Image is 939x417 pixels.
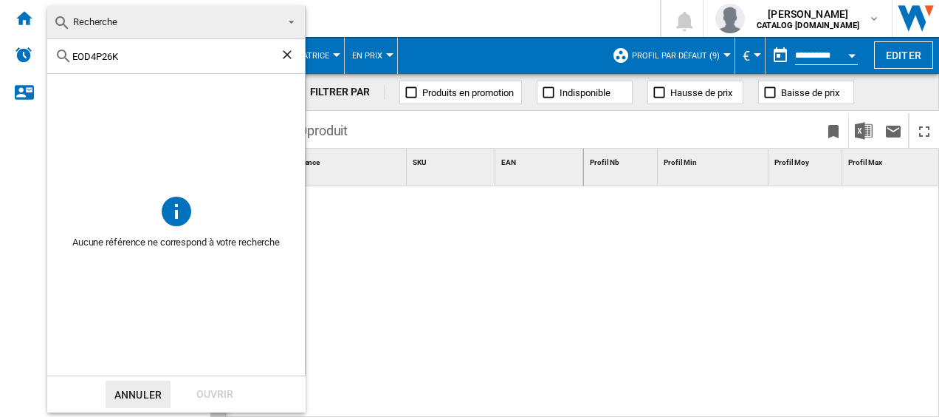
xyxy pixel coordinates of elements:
input: Rechercher dans les références [72,51,280,62]
button: Annuler [106,381,171,408]
ng-md-icon: Effacer la recherche [280,47,297,65]
span: Aucune référence ne correspond à votre recherche [47,228,305,257]
span: Recherche [73,16,117,27]
div: Ouvrir [182,381,247,408]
